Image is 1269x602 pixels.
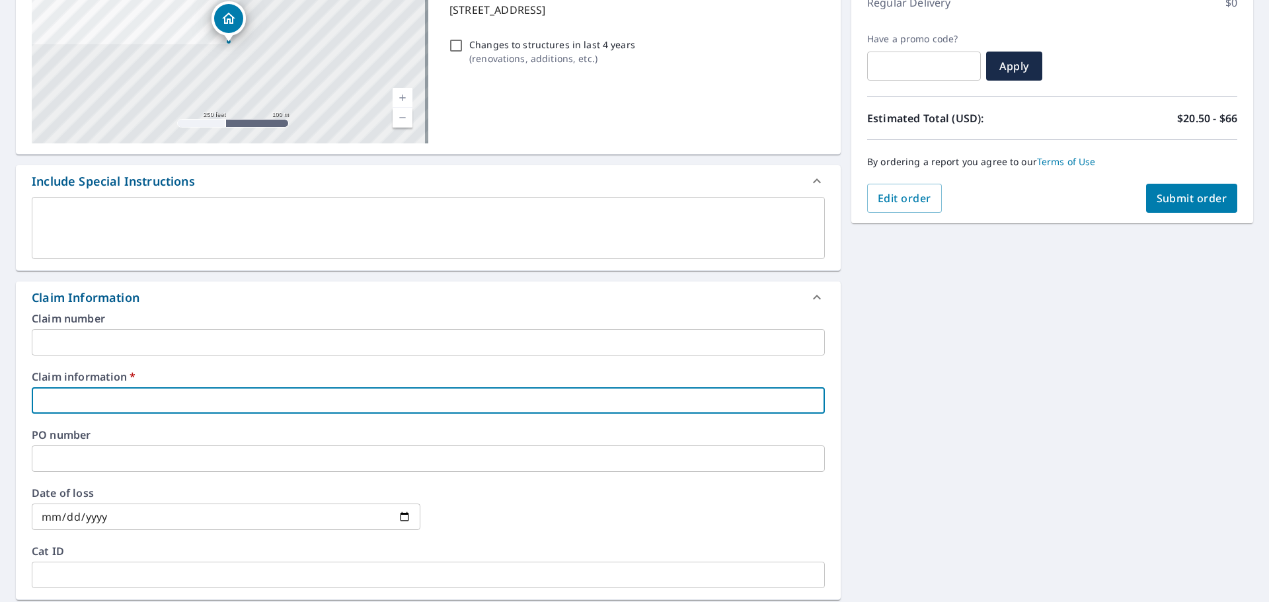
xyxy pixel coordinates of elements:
button: Submit order [1146,184,1238,213]
p: ( renovations, additions, etc. ) [469,52,635,65]
a: Terms of Use [1037,155,1096,168]
div: Dropped pin, building 1, Residential property, 1114 17th Ave W Bradenton, FL 34205 [211,1,246,42]
span: Edit order [878,191,931,206]
label: Date of loss [32,488,420,498]
span: Submit order [1157,191,1227,206]
div: Include Special Instructions [32,172,195,190]
p: Changes to structures in last 4 years [469,38,635,52]
div: Claim Information [32,289,139,307]
p: By ordering a report you agree to our [867,156,1237,168]
p: Estimated Total (USD): [867,110,1052,126]
label: Cat ID [32,546,825,556]
p: $20.50 - $66 [1177,110,1237,126]
label: Claim information [32,371,825,382]
button: Apply [986,52,1042,81]
div: Include Special Instructions [16,165,841,197]
a: Current Level 17, Zoom In [393,88,412,108]
label: Claim number [32,313,825,324]
div: Claim Information [16,282,841,313]
a: Current Level 17, Zoom Out [393,108,412,128]
p: [STREET_ADDRESS] [449,2,820,18]
label: Have a promo code? [867,33,981,45]
label: PO number [32,430,825,440]
button: Edit order [867,184,942,213]
span: Apply [997,59,1032,73]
